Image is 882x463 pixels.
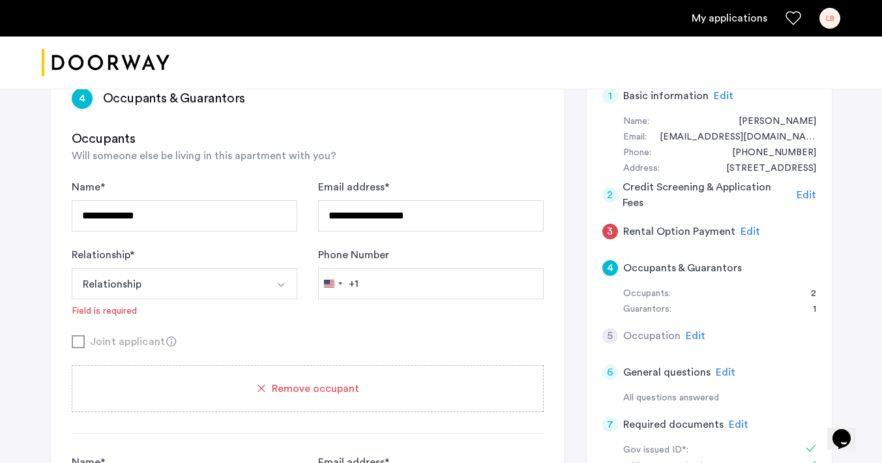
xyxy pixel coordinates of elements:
div: All questions answered [623,391,816,406]
div: Gov issued ID*: [623,443,787,458]
div: 35-36 76th Street, #226 [713,161,816,177]
label: Relationship * [72,247,134,263]
a: Cazamio logo [42,38,169,87]
div: 1 [602,88,618,104]
a: My application [692,10,767,26]
iframe: chat widget [827,411,869,450]
a: Favorites [786,10,801,26]
div: 2 [602,187,618,203]
div: 7 [602,417,618,432]
label: Phone Number [318,247,389,263]
h3: Occupants [72,130,544,148]
h5: Required documents [623,417,724,432]
div: Phone: [623,145,651,161]
span: Remove occupant [272,381,359,396]
div: Occupants: [623,286,671,302]
span: Edit [729,419,748,430]
div: 5 [602,328,618,344]
div: Guarantors: [623,302,671,318]
div: Field is required [72,305,137,318]
h5: Credit Screening & Application Fees [623,179,791,211]
div: Email: [623,130,647,145]
span: Edit [741,226,760,237]
div: +16464314431 [719,145,816,161]
img: arrow [276,280,286,290]
h5: General questions [623,365,711,380]
h5: Occupants & Guarantors [623,260,742,276]
button: Select option [266,268,297,299]
span: Edit [716,367,735,378]
div: +1 [349,276,359,291]
div: Address: [623,161,660,177]
div: 2 [798,286,816,302]
div: 3 [602,224,618,239]
span: Edit [686,331,705,341]
div: 6 [602,365,618,380]
h3: Occupants & Guarantors [103,89,246,108]
div: 4 [72,88,93,109]
h5: Occupation [623,328,681,344]
span: Edit [714,91,733,101]
label: Email address * [318,179,389,195]
span: Will someone else be living in this apartment with you? [72,151,336,161]
div: 1 [800,302,816,318]
img: logo [42,38,169,87]
h5: Rental Option Payment [623,224,735,239]
div: ljbenkoil@gmail.com [647,130,816,145]
h5: Basic information [623,88,709,104]
button: Selected country [319,269,359,299]
div: Name: [623,114,649,130]
div: 4 [602,260,618,276]
div: LB [819,8,840,29]
div: Louis Benkoil [726,114,816,130]
button: Select option [72,268,267,299]
label: Name * [72,179,105,195]
span: Edit [797,190,816,200]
